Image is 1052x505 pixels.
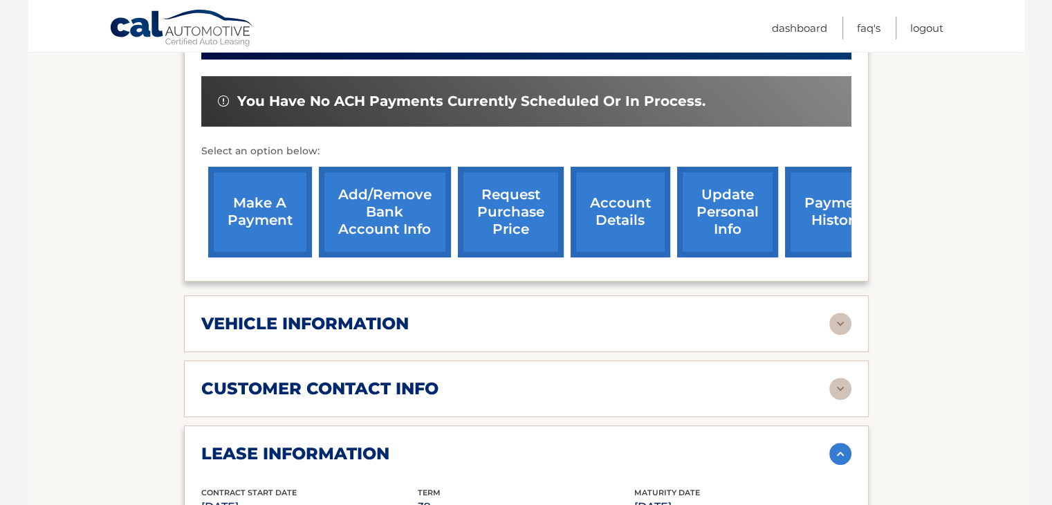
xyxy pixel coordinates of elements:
p: Select an option below: [201,143,851,160]
h2: vehicle information [201,313,409,334]
a: request purchase price [458,167,564,257]
a: FAQ's [857,17,880,39]
span: Term [418,488,441,497]
h2: lease information [201,443,389,464]
img: accordion-rest.svg [829,313,851,335]
a: Dashboard [772,17,827,39]
a: payment history [785,167,889,257]
span: You have no ACH payments currently scheduled or in process. [237,93,705,110]
a: make a payment [208,167,312,257]
a: Logout [910,17,943,39]
a: Add/Remove bank account info [319,167,451,257]
span: Maturity Date [634,488,700,497]
img: accordion-rest.svg [829,378,851,400]
span: Contract Start Date [201,488,297,497]
img: accordion-active.svg [829,443,851,465]
h2: customer contact info [201,378,439,399]
a: update personal info [677,167,778,257]
a: account details [571,167,670,257]
img: alert-white.svg [218,95,229,107]
a: Cal Automotive [109,9,255,49]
